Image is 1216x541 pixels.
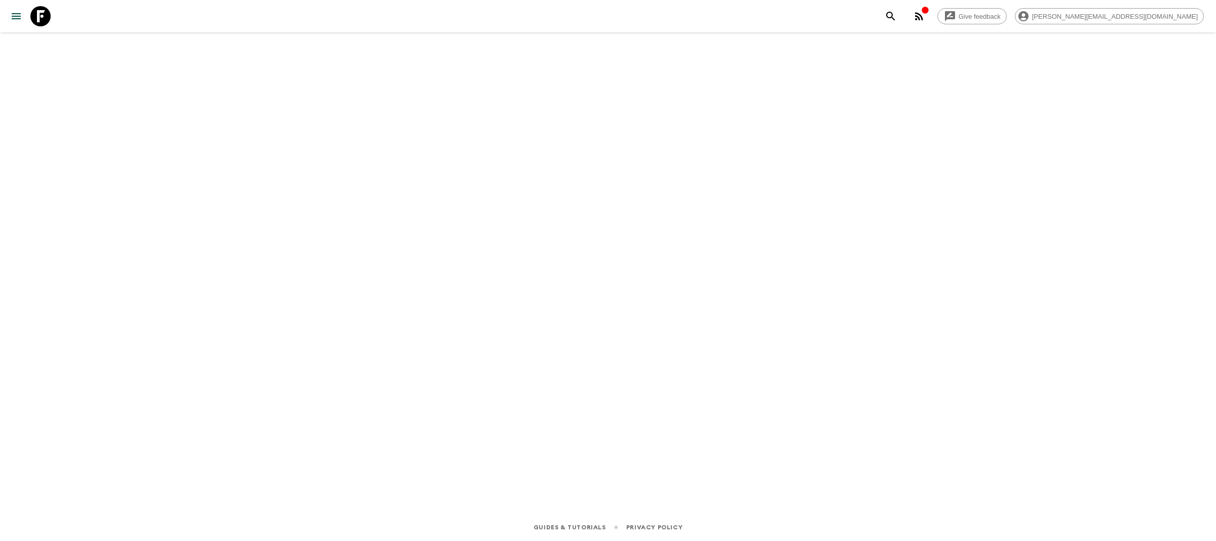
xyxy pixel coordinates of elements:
a: Privacy Policy [626,522,682,533]
div: [PERSON_NAME][EMAIL_ADDRESS][DOMAIN_NAME] [1015,8,1204,24]
span: Give feedback [953,13,1006,20]
button: search adventures [881,6,901,26]
span: [PERSON_NAME][EMAIL_ADDRESS][DOMAIN_NAME] [1027,13,1203,20]
a: Guides & Tutorials [534,522,606,533]
a: Give feedback [937,8,1007,24]
button: menu [6,6,26,26]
